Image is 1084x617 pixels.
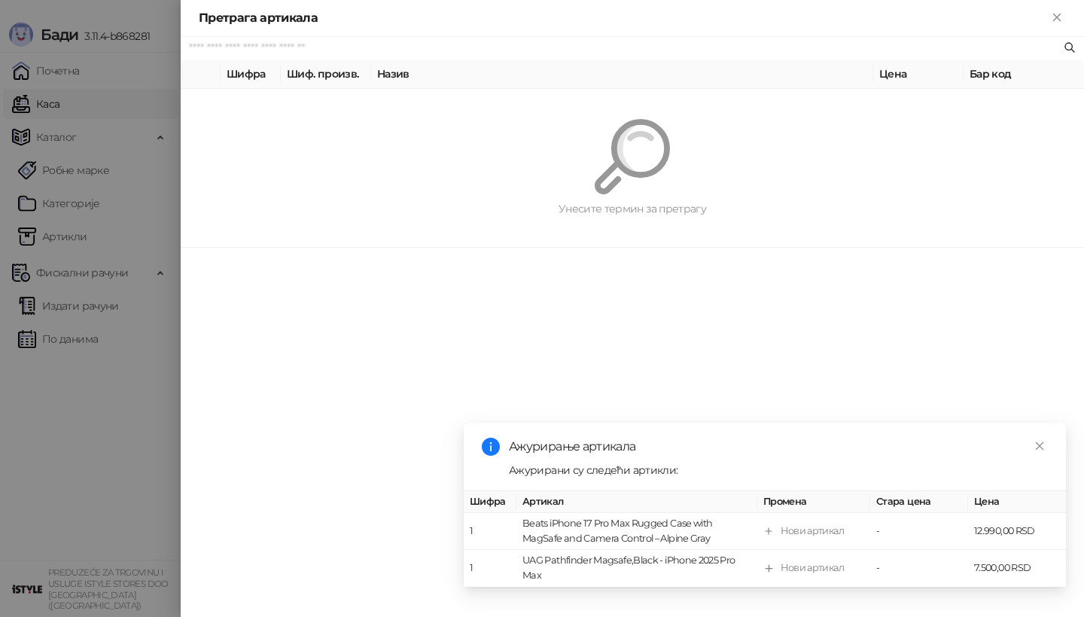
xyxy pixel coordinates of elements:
div: Нови артикал [781,561,844,576]
td: 12.990,00 RSD [968,514,1066,551]
div: Ажурирани су следећи артикли: [509,462,1048,478]
td: 7.500,00 RSD [968,551,1066,588]
td: 1 [464,514,516,551]
button: Close [1048,9,1066,27]
th: Шифра [464,491,516,513]
th: Цена [873,60,964,89]
td: - [870,551,968,588]
td: - [870,514,968,551]
div: Ажурирање артикала [509,438,1048,456]
th: Бар код [964,60,1084,89]
a: Close [1031,438,1048,454]
th: Назив [371,60,873,89]
td: 1 [464,551,516,588]
img: Претрага [595,119,670,194]
th: Артикал [516,491,757,513]
td: Beats iPhone 17 Pro Max Rugged Case with MagSafe and Camera Control – Alpine Gray [516,514,757,551]
th: Промена [757,491,870,513]
div: Претрага артикала [199,9,1048,27]
th: Шифра [221,60,281,89]
span: info-circle [482,438,500,456]
th: Цена [968,491,1066,513]
span: close [1034,441,1045,451]
th: Стара цена [870,491,968,513]
td: UAG Pathfinder Magsafe,Black - iPhone 2025 Pro Max [516,551,757,588]
th: Шиф. произв. [281,60,371,89]
div: Унесите термин за претрагу [217,200,1048,217]
div: Нови артикал [781,524,844,539]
